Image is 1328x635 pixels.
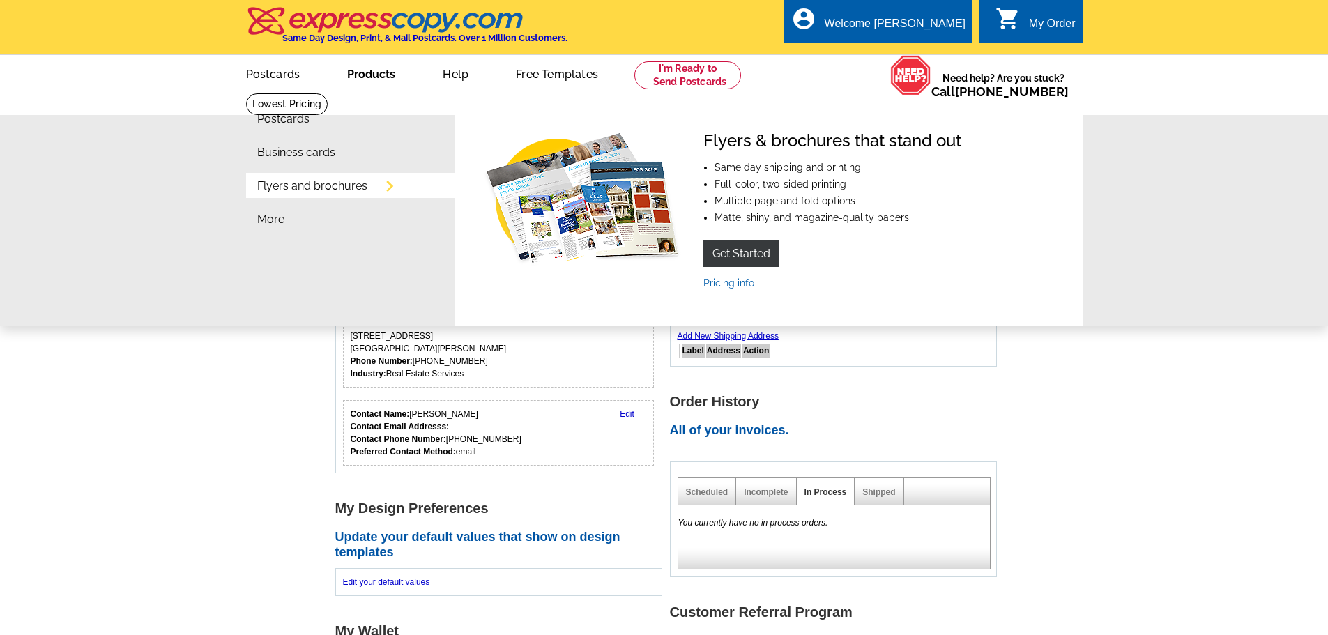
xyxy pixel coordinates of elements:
div: Who should we contact regarding order issues? [343,400,655,466]
th: Label [682,344,705,358]
a: Business cards [257,147,335,158]
strong: Phone Number: [351,356,413,366]
h2: All of your invoices. [670,423,1005,438]
a: Add New Shipping Address [678,331,779,341]
iframe: LiveChat chat widget [1049,311,1328,635]
i: shopping_cart [995,6,1021,31]
li: Same day shipping and printing [715,162,961,172]
a: Shipped [862,487,895,497]
a: Incomplete [744,487,788,497]
a: Edit [620,409,634,419]
a: Free Templates [494,56,620,89]
strong: Address: [351,319,387,328]
li: Matte, shiny, and magazine-quality papers [715,213,961,222]
a: Postcards [224,56,323,89]
li: Multiple page and fold options [715,196,961,206]
a: Edit your default values [343,577,430,587]
strong: Preferred Contact Method: [351,447,456,457]
a: Get Started [703,240,779,267]
h4: Same Day Design, Print, & Mail Postcards. Over 1 Million Customers. [282,33,567,43]
th: Action [742,344,770,358]
img: help [890,55,931,95]
a: Pricing info [703,277,754,289]
strong: Industry: [351,369,386,378]
a: Products [325,56,418,89]
a: Flyers and brochures [257,181,367,192]
a: Postcards [257,114,310,125]
div: Welcome [PERSON_NAME] [825,17,966,37]
span: Call [931,84,1069,99]
h1: Order History [670,395,1005,409]
div: [PERSON_NAME] [PHONE_NUMBER] email [351,408,521,458]
a: shopping_cart My Order [995,15,1076,33]
a: Same Day Design, Print, & Mail Postcards. Over 1 Million Customers. [246,17,567,43]
h1: Customer Referral Program [670,605,1005,620]
th: Address [706,344,741,358]
i: account_circle [791,6,816,31]
h1: My Design Preferences [335,501,670,516]
a: [PHONE_NUMBER] [955,84,1069,99]
a: Scheduled [686,487,728,497]
span: Need help? Are you stuck? [931,71,1076,99]
strong: Contact Phone Number: [351,434,446,444]
strong: Contact Name: [351,409,410,419]
div: My Order [1029,17,1076,37]
h4: Flyers & brochures that stand out [703,131,961,151]
img: Flyers & brochures that stand out [480,131,681,270]
div: Your personal details. [343,272,655,388]
h2: Update your default values that show on design templates [335,530,670,560]
div: [PERSON_NAME] Realtor Realty One Group MVP [STREET_ADDRESS] [GEOGRAPHIC_DATA][PERSON_NAME] [PHONE... [351,280,507,380]
li: Full-color, two-sided printing [715,179,961,189]
strong: Contact Email Addresss: [351,422,450,431]
a: In Process [804,487,847,497]
a: Help [420,56,491,89]
a: More [257,214,284,225]
em: You currently have no in process orders. [678,518,828,528]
